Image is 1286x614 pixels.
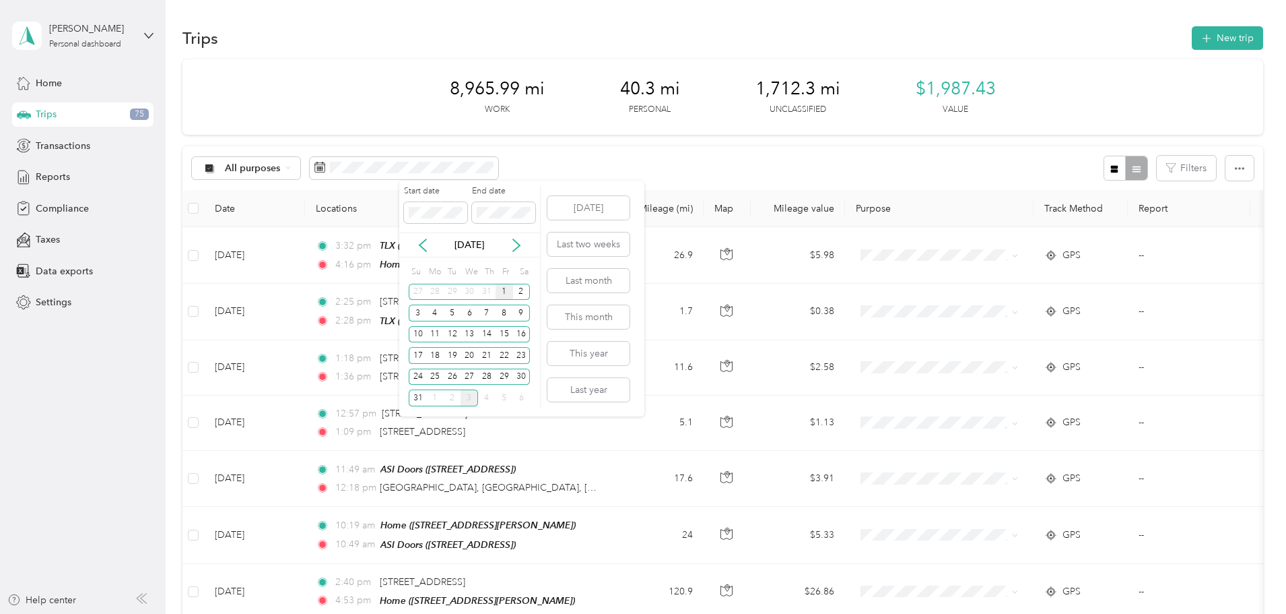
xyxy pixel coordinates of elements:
[380,464,516,474] span: ASI Doors ([STREET_ADDRESS])
[36,139,90,153] span: Transactions
[335,239,374,253] span: 3:32 pm
[755,78,840,100] span: 1,712.3 mi
[496,305,513,321] div: 8
[380,595,575,606] span: Home ([STREET_ADDRESS][PERSON_NAME])
[204,451,305,507] td: [DATE]
[1062,584,1081,599] span: GPS
[1128,227,1250,284] td: --
[380,240,564,251] span: TLX ([STREET_ADDRESS][PERSON_NAME])
[7,593,76,607] button: Help center
[615,190,704,227] th: Mileage (mi)
[409,390,426,406] div: 31
[615,451,704,507] td: 17.6
[409,326,426,343] div: 10
[380,296,465,307] span: [STREET_ADDRESS]
[547,342,630,365] button: This year
[426,262,441,281] div: Mo
[444,305,461,321] div: 5
[478,305,496,321] div: 7
[380,576,465,588] span: [STREET_ADDRESS]
[615,507,704,563] td: 24
[615,396,704,451] td: 5.1
[770,104,826,116] p: Unclassified
[615,284,704,340] td: 1.7
[513,347,531,364] div: 23
[620,78,680,100] span: 40.3 mi
[380,539,516,550] span: ASI Doors ([STREET_ADDRESS])
[1128,396,1250,451] td: --
[496,390,513,406] div: 5
[380,315,564,326] span: TLX ([STREET_ADDRESS][PERSON_NAME])
[472,185,535,197] label: End date
[1128,451,1250,507] td: --
[1062,360,1081,375] span: GPS
[496,326,513,343] div: 15
[517,262,530,281] div: Sa
[1062,415,1081,430] span: GPS
[380,520,576,530] span: Home ([STREET_ADDRESS][PERSON_NAME])
[478,326,496,343] div: 14
[380,482,871,493] span: [GEOGRAPHIC_DATA], [GEOGRAPHIC_DATA], [GEOGRAPHIC_DATA], [US_STATE], 53151, [GEOGRAPHIC_DATA]
[704,190,751,227] th: Map
[444,347,461,364] div: 19
[335,369,374,384] span: 1:36 pm
[204,284,305,340] td: [DATE]
[461,390,478,406] div: 3
[426,390,444,406] div: 1
[335,537,375,552] span: 10:49 am
[1062,304,1081,319] span: GPS
[409,284,426,301] div: 27
[478,369,496,386] div: 28
[335,313,374,328] span: 2:28 pm
[426,347,444,364] div: 18
[36,170,70,184] span: Reports
[36,233,60,247] span: Taxes
[450,78,545,100] span: 8,965.99 mi
[751,396,845,451] td: $1.13
[547,196,630,220] button: [DATE]
[751,190,845,227] th: Mileage value
[36,264,93,278] span: Data exports
[182,31,218,45] h1: Trips
[204,396,305,451] td: [DATE]
[1128,340,1250,396] td: --
[943,104,968,116] p: Value
[629,104,671,116] p: Personal
[380,259,575,270] span: Home ([STREET_ADDRESS][PERSON_NAME])
[1211,539,1286,614] iframe: Everlance-gr Chat Button Frame
[409,347,426,364] div: 17
[751,507,845,563] td: $5.33
[513,284,531,301] div: 2
[335,425,374,439] span: 1:09 pm
[335,351,374,366] span: 1:18 pm
[461,369,478,386] div: 27
[380,371,465,382] span: [STREET_ADDRESS]
[751,340,845,396] td: $2.58
[751,451,845,507] td: $3.91
[380,352,465,364] span: [STREET_ADDRESS]
[409,305,426,321] div: 3
[615,340,704,396] td: 11.6
[496,369,513,386] div: 29
[547,269,630,293] button: Last month
[547,233,630,256] button: Last two weeks
[335,295,374,309] span: 2:25 pm
[204,340,305,396] td: [DATE]
[130,109,149,121] span: 75
[444,284,461,301] div: 29
[426,284,444,301] div: 28
[404,185,467,197] label: Start date
[496,284,513,301] div: 1
[409,262,421,281] div: Su
[463,262,478,281] div: We
[204,507,305,563] td: [DATE]
[1062,471,1081,486] span: GPS
[478,347,496,364] div: 21
[461,305,478,321] div: 6
[1034,190,1128,227] th: Track Method
[409,369,426,386] div: 24
[335,575,374,590] span: 2:40 pm
[1128,190,1250,227] th: Report
[36,295,71,309] span: Settings
[461,284,478,301] div: 30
